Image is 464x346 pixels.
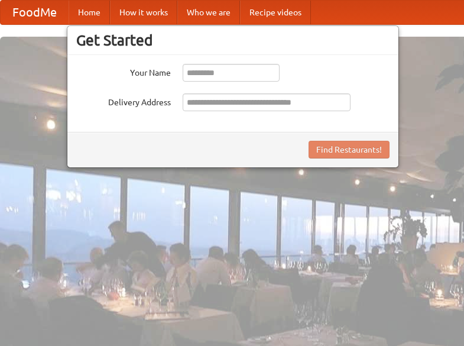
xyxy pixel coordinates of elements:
[110,1,177,24] a: How it works
[1,1,69,24] a: FoodMe
[240,1,311,24] a: Recipe videos
[177,1,240,24] a: Who we are
[76,64,171,79] label: Your Name
[309,141,390,159] button: Find Restaurants!
[76,31,390,49] h3: Get Started
[76,93,171,108] label: Delivery Address
[69,1,110,24] a: Home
